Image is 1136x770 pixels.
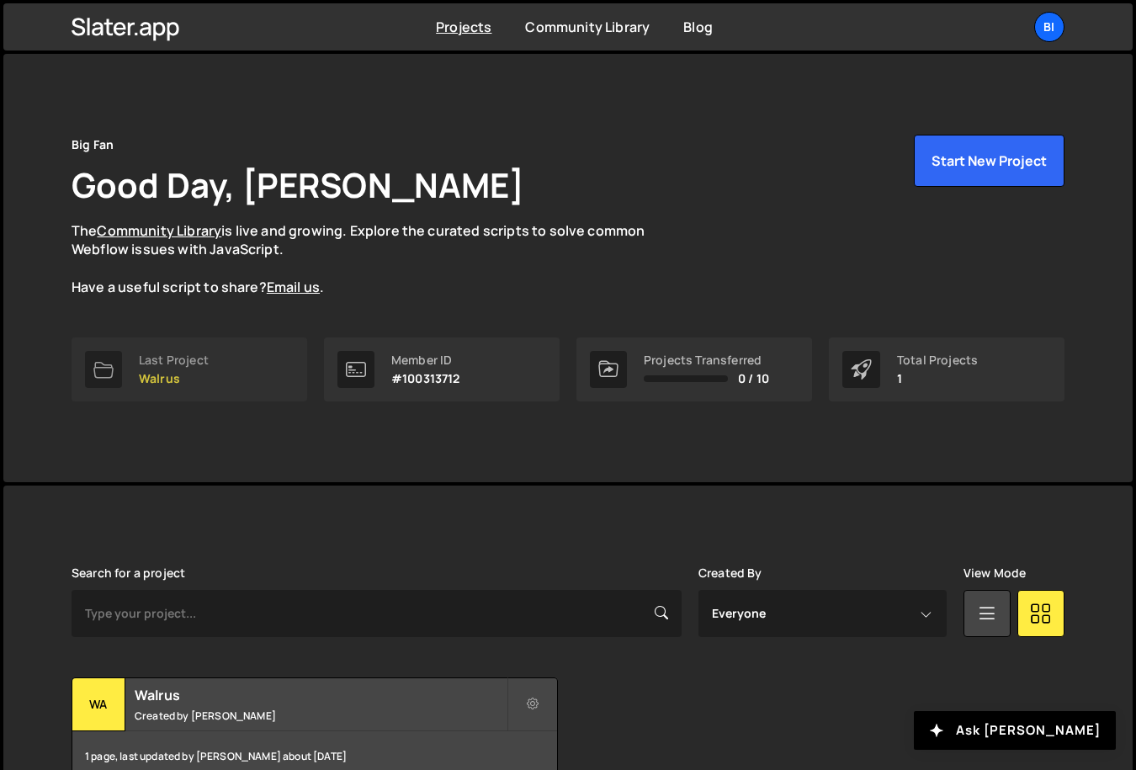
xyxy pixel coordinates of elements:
label: Search for a project [72,566,185,580]
a: Community Library [97,221,221,240]
input: Type your project... [72,590,682,637]
span: 0 / 10 [738,372,769,385]
h2: Walrus [135,686,507,704]
div: Wa [72,678,125,731]
label: Created By [698,566,762,580]
p: #100313712 [391,372,460,385]
p: Walrus [139,372,209,385]
h1: Good Day, [PERSON_NAME] [72,162,524,208]
button: Ask [PERSON_NAME] [914,711,1116,750]
a: Last Project Walrus [72,337,307,401]
a: Blog [683,18,713,36]
a: Bi [1034,12,1064,42]
button: Start New Project [914,135,1064,187]
p: The is live and growing. Explore the curated scripts to solve common Webflow issues with JavaScri... [72,221,677,297]
label: View Mode [963,566,1026,580]
a: Community Library [525,18,650,36]
div: Total Projects [897,353,978,367]
p: 1 [897,372,978,385]
div: Last Project [139,353,209,367]
div: Projects Transferred [644,353,769,367]
small: Created by [PERSON_NAME] [135,709,507,723]
a: Projects [436,18,491,36]
a: Email us [267,278,320,296]
div: Member ID [391,353,460,367]
div: Big Fan [72,135,114,155]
